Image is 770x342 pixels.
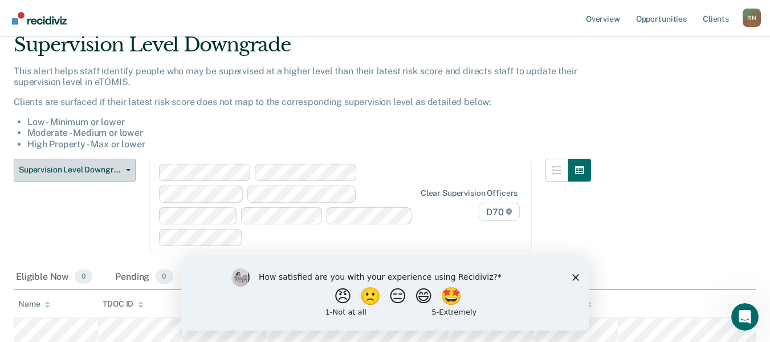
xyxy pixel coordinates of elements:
[75,269,92,284] span: 0
[103,299,144,309] div: TDOC ID
[113,265,175,290] div: Pending0
[155,269,173,284] span: 0
[731,303,759,331] iframe: Intercom live chat
[27,127,591,138] li: Moderate - Medium or lower
[743,9,761,27] button: Profile dropdown button
[18,299,50,309] div: Name
[14,96,591,107] p: Clients are surfaced if their latest risk score does not map to the corresponding supervision lev...
[14,265,95,290] div: Eligible Now0
[14,159,136,182] button: Supervision Level Downgrade
[743,9,761,27] div: R N
[14,66,591,87] p: This alert helps staff identify people who may be supervised at a higher level than their latest ...
[27,116,591,127] li: Low - Minimum or lower
[181,257,589,331] iframe: Survey by Kim from Recidiviz
[19,165,121,175] span: Supervision Level Downgrade
[12,12,67,25] img: Recidiviz
[27,139,591,150] li: High Property - Max or lower
[479,203,520,221] span: D70
[14,33,591,66] div: Supervision Level Downgrade
[421,188,518,198] div: Clear supervision officers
